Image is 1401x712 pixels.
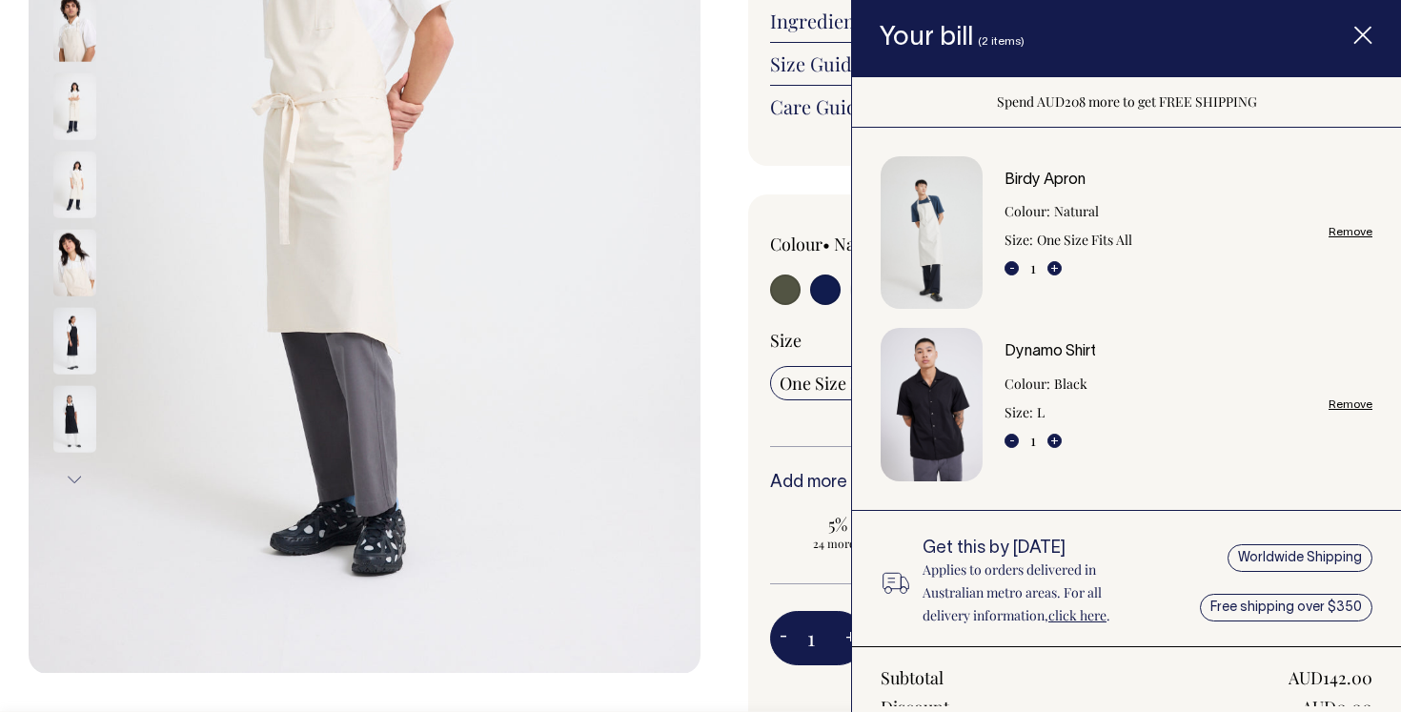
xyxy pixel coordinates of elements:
[770,233,987,255] div: Colour
[1054,200,1099,223] dd: Natural
[1329,398,1372,411] a: Remove
[1005,261,1019,275] button: -
[780,536,932,551] span: 24 more to apply
[780,513,932,536] span: 5% OFF
[770,474,1312,493] h6: Add more of this item or any of our other to save
[834,233,891,255] label: Natural
[1054,373,1087,396] dd: Black
[1289,666,1372,689] div: AUD142.00
[53,386,96,453] img: black
[822,233,830,255] span: •
[53,308,96,375] img: black
[53,152,96,218] img: natural
[1005,173,1086,187] a: Birdy Apron
[997,92,1257,111] span: Spend AUD208 more to get FREE SHIPPING
[1005,401,1033,424] dt: Size:
[1005,373,1050,396] dt: Colour:
[780,372,901,395] span: One Size Fits All
[881,156,983,310] img: Birdy Apron
[770,329,1312,352] div: Size
[1005,229,1033,252] dt: Size:
[770,10,1312,32] a: Ingredients
[770,52,1312,75] a: Size Guide
[770,507,942,557] input: 5% OFF 24 more to apply
[978,36,1025,47] span: (2 items)
[1005,345,1096,358] a: Dynamo Shirt
[770,95,1312,118] a: Care Guide
[60,458,89,501] button: Next
[881,328,983,481] img: Dynamo Shirt
[1329,226,1372,238] a: Remove
[53,73,96,140] img: natural
[1005,434,1019,448] button: -
[923,539,1148,559] h6: Get this by [DATE]
[881,666,944,689] div: Subtotal
[53,230,96,296] img: natural
[1048,606,1107,624] a: click here
[1037,401,1045,424] dd: L
[770,620,797,658] button: -
[1005,200,1050,223] dt: Colour:
[1047,434,1062,448] button: +
[770,366,910,400] input: One Size Fits All
[836,620,865,658] button: +
[923,559,1148,627] p: Applies to orders delivered in Australian metro areas. For all delivery information, .
[1047,261,1062,275] button: +
[1037,229,1132,252] dd: One Size Fits All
